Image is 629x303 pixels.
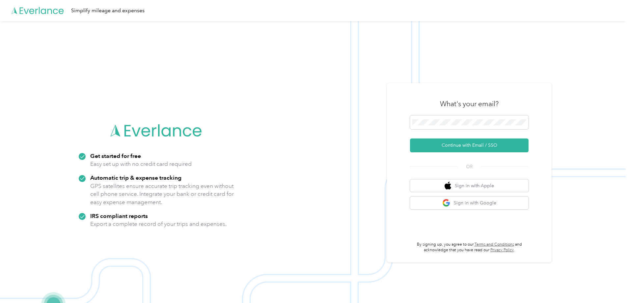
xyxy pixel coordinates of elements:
p: Easy set up with no credit card required [90,160,192,168]
button: Continue with Email / SSO [410,138,529,152]
p: By signing up, you agree to our and acknowledge that you have read our . [410,242,529,253]
span: OR [458,163,481,170]
a: Privacy Policy [490,248,514,253]
h3: What's your email? [440,99,499,108]
div: Simplify mileage and expenses [71,7,145,15]
strong: Automatic trip & expense tracking [90,174,181,181]
p: GPS satellites ensure accurate trip tracking even without cell phone service. Integrate your bank... [90,182,234,206]
p: Export a complete record of your trips and expenses. [90,220,227,228]
a: Terms and Conditions [475,242,514,247]
strong: IRS compliant reports [90,212,148,219]
img: google logo [442,199,451,207]
button: google logoSign in with Google [410,197,529,209]
img: apple logo [445,182,451,190]
button: apple logoSign in with Apple [410,179,529,192]
iframe: Everlance-gr Chat Button Frame [592,266,629,303]
strong: Get started for free [90,152,141,159]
